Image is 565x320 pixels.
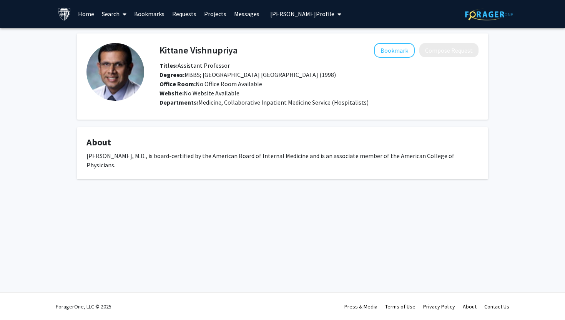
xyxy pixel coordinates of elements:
[160,71,184,78] b: Degrees:
[419,43,479,57] button: Compose Request to Kittane Vishnupriya
[465,8,513,20] img: ForagerOne Logo
[160,80,196,88] b: Office Room:
[74,0,98,27] a: Home
[160,89,239,97] span: No Website Available
[484,303,509,310] a: Contact Us
[86,137,479,148] h4: About
[130,0,168,27] a: Bookmarks
[86,151,479,170] div: [PERSON_NAME], M.D., is board-certified by the American Board of Internal Medicine and is an asso...
[98,0,130,27] a: Search
[200,0,230,27] a: Projects
[56,293,111,320] div: ForagerOne, LLC © 2025
[86,43,144,101] img: Profile Picture
[168,0,200,27] a: Requests
[198,98,369,106] span: Medicine, Collaborative Inpatient Medicine Service (Hospitalists)
[58,7,71,21] img: Johns Hopkins University Logo
[463,303,477,310] a: About
[160,80,262,88] span: No Office Room Available
[160,62,178,69] b: Titles:
[344,303,377,310] a: Press & Media
[160,43,238,57] h4: Kittane Vishnupriya
[385,303,415,310] a: Terms of Use
[270,10,334,18] span: [PERSON_NAME] Profile
[160,89,184,97] b: Website:
[160,98,198,106] b: Departments:
[160,71,336,78] span: MBBS; [GEOGRAPHIC_DATA] [GEOGRAPHIC_DATA] (1998)
[160,62,230,69] span: Assistant Professor
[423,303,455,310] a: Privacy Policy
[230,0,263,27] a: Messages
[374,43,415,58] button: Add Kittane Vishnupriya to Bookmarks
